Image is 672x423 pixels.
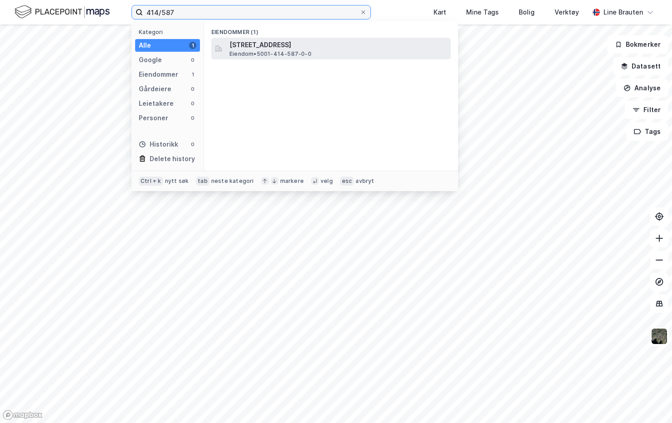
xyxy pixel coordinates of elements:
input: Søk på adresse, matrikkel, gårdeiere, leietakere eller personer [143,5,360,19]
div: Eiendommer [139,69,178,80]
div: Kontrollprogram for chat [627,379,672,423]
div: nytt søk [165,177,189,185]
div: Verktøy [555,7,579,18]
div: Leietakere [139,98,174,109]
button: Bokmerker [607,35,668,54]
div: Line Brauten [604,7,643,18]
div: avbryt [355,177,374,185]
div: 0 [189,141,196,148]
div: Bolig [519,7,535,18]
button: Analyse [616,79,668,97]
div: neste kategori [211,177,254,185]
div: 0 [189,85,196,93]
div: markere [280,177,304,185]
div: Alle [139,40,151,51]
div: Historikk [139,139,178,150]
div: 1 [189,71,196,78]
span: [STREET_ADDRESS] [229,39,447,50]
div: Ctrl + k [139,177,163,186]
div: esc [340,177,354,186]
a: Mapbox homepage [3,410,43,420]
button: Datasett [613,57,668,75]
div: Eiendommer (1) [204,21,458,38]
iframe: Chat Widget [627,379,672,423]
div: Personer [139,113,168,123]
div: 0 [189,56,196,64]
div: tab [196,177,209,186]
div: 0 [189,100,196,107]
div: velg [321,177,333,185]
button: Filter [625,101,668,119]
div: 1 [189,42,196,49]
div: Gårdeiere [139,84,171,94]
span: Eiendom • 5001-414-587-0-0 [229,50,312,58]
img: logo.f888ab2527a4732fd821a326f86c7f29.svg [15,4,110,20]
button: Tags [626,123,668,141]
div: Google [139,54,162,65]
div: Kart [433,7,446,18]
div: Kategori [139,29,200,35]
div: Mine Tags [466,7,499,18]
img: 9k= [651,328,668,345]
div: 0 [189,114,196,122]
div: Delete history [150,153,195,164]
